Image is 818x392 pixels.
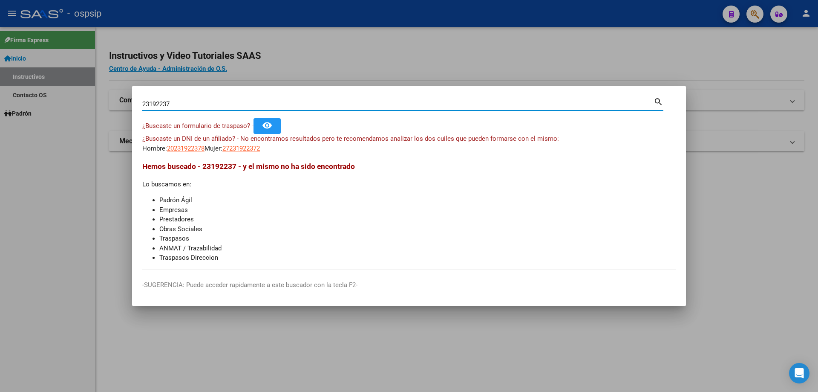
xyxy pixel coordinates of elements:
span: ¿Buscaste un DNI de un afiliado? - No encontramos resultados pero te recomendamos analizar los do... [142,135,559,142]
div: Hombre: Mujer: [142,134,676,153]
span: 27231922372 [222,145,260,152]
span: ¿Buscaste un formulario de traspaso? - [142,122,253,130]
mat-icon: remove_red_eye [262,120,272,131]
span: 20231922378 [167,145,204,152]
li: Obras Sociales [159,224,676,234]
span: Hemos buscado - 23192237 - y el mismo no ha sido encontrado [142,162,355,171]
mat-icon: search [654,96,663,106]
div: Lo buscamos en: [142,161,676,263]
div: Open Intercom Messenger [789,363,809,383]
li: Traspasos Direccion [159,253,676,263]
li: Padrón Ágil [159,195,676,205]
li: Empresas [159,205,676,215]
li: ANMAT / Trazabilidad [159,244,676,253]
li: Traspasos [159,234,676,244]
p: -SUGERENCIA: Puede acceder rapidamente a este buscador con la tecla F2- [142,280,676,290]
li: Prestadores [159,215,676,224]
